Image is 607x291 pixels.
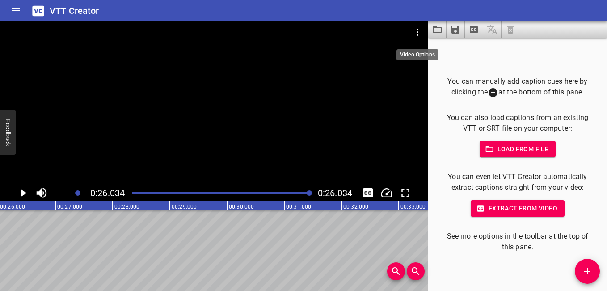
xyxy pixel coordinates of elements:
[229,204,254,210] text: 00:30.000
[172,204,197,210] text: 00:29.000
[407,21,428,43] button: Video Options
[343,204,368,210] text: 00:32.000
[447,21,465,38] button: Save captions to file
[483,21,502,38] span: Add some captions below, then you can translate them.
[90,188,125,198] span: Current Time
[428,21,447,38] button: Load captions from file
[487,144,549,155] span: Load from file
[443,231,593,252] p: See more options in the toolbar at the top of this pane.
[132,192,311,194] div: Play progress
[443,76,593,98] p: You can manually add caption cues here by clicking the at the bottom of this pane.
[400,204,426,210] text: 00:33.000
[378,184,395,201] button: Change Playback Speed
[575,259,600,284] button: Add Cue
[471,200,565,217] button: Extract from video
[397,184,414,201] div: Toggle Full Screen
[480,141,556,158] button: Load from file
[397,184,414,201] button: Toggle fullscreen
[443,171,593,193] p: You can even let VTT Creator automatically extract captions straight from your video:
[286,204,311,210] text: 00:31.000
[33,184,50,201] button: Toggle mute
[14,184,31,201] button: Play/Pause
[318,188,352,198] span: 0:26.034
[387,262,405,280] button: Zoom In
[468,24,479,35] svg: Extract captions from video
[432,24,443,35] svg: Load captions from file
[114,204,139,210] text: 00:28.000
[57,204,82,210] text: 00:27.000
[443,112,593,134] p: You can also load captions from an existing VTT or SRT file on your computer:
[378,184,395,201] div: Playback Speed
[450,24,461,35] svg: Save captions to file
[465,21,483,38] button: Extract captions from video
[75,190,80,196] span: Set video volume
[359,184,376,201] button: Toggle captions
[50,4,99,18] h6: VTT Creator
[359,184,376,201] div: Hide/Show Captions
[478,203,557,214] span: Extract from video
[407,262,425,280] button: Zoom Out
